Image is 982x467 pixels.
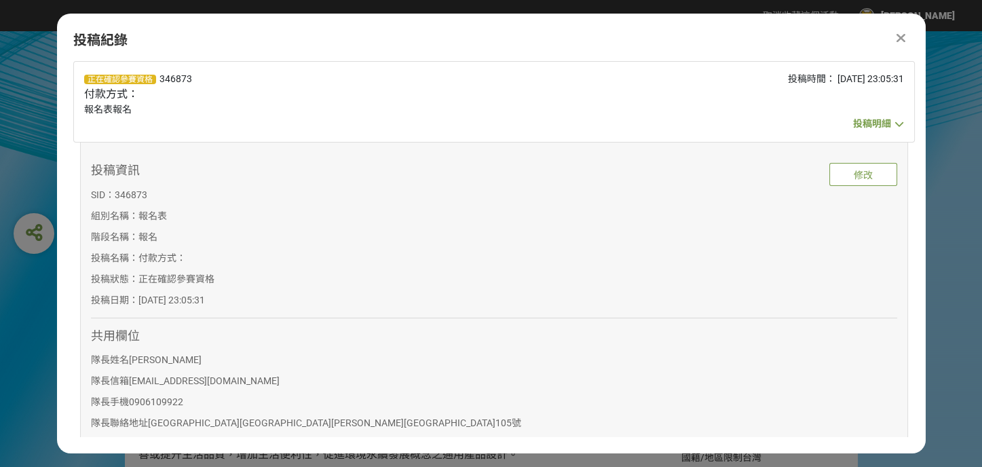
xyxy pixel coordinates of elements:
[138,432,660,461] span: 將徵選符合主題概念表現的通用設計作品，包含身心障礙與高齡者輔具通用設計及其他能夠改善或提升生活品質，增加生活便利性，促進環境永續發展概念之通用產品設計。
[91,354,129,365] span: 隊長姓名
[159,73,192,84] span: 346873
[73,30,909,50] div: 投稿紀錄
[138,210,167,221] span: 報名表
[91,396,129,407] span: 隊長手機
[129,375,280,386] span: [EMAIL_ADDRESS][DOMAIN_NAME]
[91,274,138,284] span: 投稿狀態：
[91,210,138,221] span: 組別名稱：
[787,73,903,84] span: 投稿時間： [DATE] 23:05:31
[138,253,186,263] span: 付款方式：
[84,75,156,84] span: 正在確認參賽資格
[138,295,205,305] span: [DATE] 23:05:31
[91,375,129,386] span: 隊長信箱
[763,10,839,21] span: 取消收藏這個活動
[91,295,138,305] span: 投稿日期：
[91,231,138,242] span: 階段名稱：
[138,274,214,284] span: 正在確認參賽資格
[681,452,742,463] span: 國籍/地區限制
[829,163,897,186] button: 修改
[742,452,761,463] span: 台灣
[138,231,157,242] span: 報名
[91,329,897,343] h3: 共用欄位
[91,417,148,428] span: 隊長聯絡地址
[91,163,292,178] h3: 投稿資訊
[84,88,138,100] span: 付款方式：
[853,118,891,129] span: 投稿明細
[148,417,521,428] span: [GEOGRAPHIC_DATA][GEOGRAPHIC_DATA][PERSON_NAME][GEOGRAPHIC_DATA]105號
[129,354,202,365] span: [PERSON_NAME]
[91,189,115,200] span: SID：
[129,396,183,407] span: 0906109922
[91,253,138,263] span: 投稿名稱：
[115,189,147,200] span: 346873
[84,104,132,115] span: 報名表報名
